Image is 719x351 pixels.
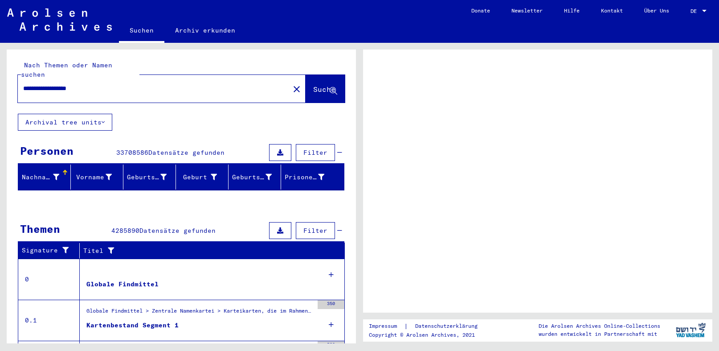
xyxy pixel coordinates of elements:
[18,114,112,131] button: Archival tree units
[123,165,176,190] mat-header-cell: Geburtsname
[180,173,217,182] div: Geburt‏
[119,20,164,43] a: Suchen
[288,80,306,98] button: Clear
[369,322,404,331] a: Impressum
[229,165,281,190] mat-header-cell: Geburtsdatum
[127,170,178,184] div: Geburtsname
[18,300,80,341] td: 0.1
[303,227,327,235] span: Filter
[71,165,123,190] mat-header-cell: Vorname
[369,322,488,331] div: |
[74,170,123,184] div: Vorname
[176,165,229,190] mat-header-cell: Geburt‏
[296,144,335,161] button: Filter
[285,173,324,182] div: Prisoner #
[164,20,246,41] a: Archiv erkunden
[22,246,73,255] div: Signature
[86,321,179,330] div: Kartenbestand Segment 1
[148,149,225,157] span: Datensätze gefunden
[281,165,344,190] mat-header-cell: Prisoner #
[139,227,216,235] span: Datensätze gefunden
[313,85,335,94] span: Suche
[232,170,283,184] div: Geburtsdatum
[291,84,302,95] mat-icon: close
[22,244,82,258] div: Signature
[296,222,335,239] button: Filter
[690,8,700,14] span: DE
[111,227,139,235] span: 4285890
[318,341,344,350] div: 500
[369,331,488,339] p: Copyright © Arolsen Archives, 2021
[180,170,228,184] div: Geburt‏
[22,173,59,182] div: Nachname
[674,319,707,341] img: yv_logo.png
[306,75,345,103] button: Suche
[83,246,327,256] div: Titel
[20,221,60,237] div: Themen
[318,300,344,309] div: 350
[20,143,74,159] div: Personen
[86,280,159,289] div: Globale Findmittel
[408,322,488,331] a: Datenschutzerklärung
[303,149,327,157] span: Filter
[232,173,272,182] div: Geburtsdatum
[22,170,70,184] div: Nachname
[18,259,80,300] td: 0
[539,322,660,330] p: Die Arolsen Archives Online-Collections
[74,173,112,182] div: Vorname
[86,307,313,319] div: Globale Findmittel > Zentrale Namenkartei > Karteikarten, die im Rahmen der sequentiellen Massend...
[116,149,148,157] span: 33708586
[285,170,335,184] div: Prisoner #
[7,8,112,31] img: Arolsen_neg.svg
[83,244,336,258] div: Titel
[539,330,660,338] p: wurden entwickelt in Partnerschaft mit
[18,165,71,190] mat-header-cell: Nachname
[21,61,112,78] mat-label: Nach Themen oder Namen suchen
[127,173,167,182] div: Geburtsname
